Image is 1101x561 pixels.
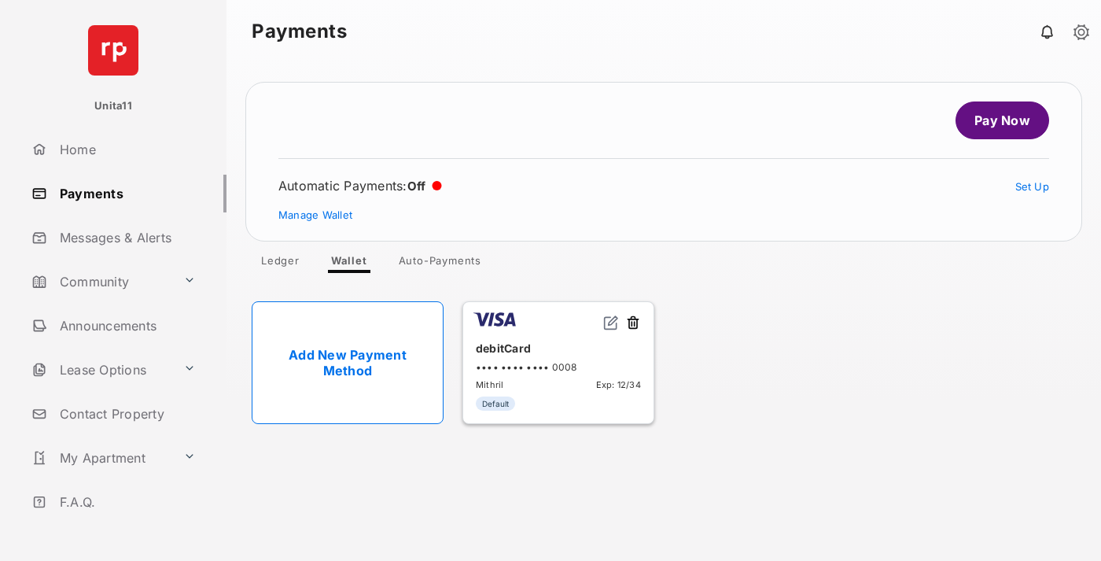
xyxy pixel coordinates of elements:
a: Messages & Alerts [25,219,226,257]
img: svg+xml;base64,PHN2ZyB2aWV3Qm94PSIwIDAgMjQgMjQiIHdpZHRoPSIxNiIgaGVpZ2h0PSIxNiIgZmlsbD0ibm9uZSIgeG... [603,315,619,330]
a: Community [25,263,177,301]
a: Set Up [1015,180,1050,193]
a: Announcements [25,307,226,345]
div: •••• •••• •••• 0008 [476,361,641,373]
a: My Apartment [25,439,177,477]
img: svg+xml;base64,PHN2ZyB4bWxucz0iaHR0cDovL3d3dy53My5vcmcvMjAwMC9zdmciIHdpZHRoPSI2NCIgaGVpZ2h0PSI2NC... [88,25,138,76]
a: F.A.Q. [25,483,226,521]
span: Mithril [476,379,504,390]
div: debitCard [476,335,641,361]
span: Off [407,179,426,194]
div: Automatic Payments : [278,178,442,194]
strong: Payments [252,22,347,41]
a: Lease Options [25,351,177,389]
a: Home [25,131,226,168]
a: Manage Wallet [278,209,352,221]
a: Contact Property [25,395,226,433]
span: Exp: 12/34 [596,379,641,390]
p: Unita11 [94,98,132,114]
a: Add New Payment Method [252,301,444,424]
a: Payments [25,175,226,212]
a: Wallet [319,254,380,273]
a: Ledger [249,254,312,273]
a: Auto-Payments [386,254,494,273]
